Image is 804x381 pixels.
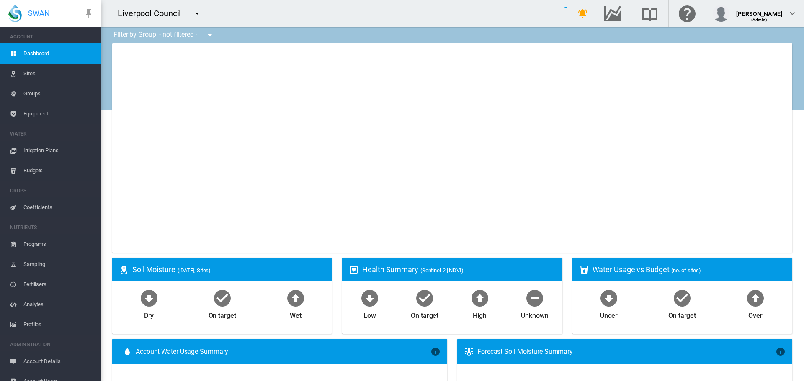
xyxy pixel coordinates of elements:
div: Liverpool Council [118,8,188,19]
span: CROPS [10,184,94,197]
button: icon-bell-ring [575,5,591,22]
md-icon: icon-arrow-down-bold-circle [360,288,380,308]
span: (no. of sites) [671,267,701,274]
div: On target [411,308,438,320]
button: icon-menu-down [201,27,218,43]
span: Account Details [23,351,94,371]
md-icon: Go to the Data Hub [603,8,623,18]
div: On target [668,308,696,320]
md-icon: icon-water [122,347,132,357]
div: [PERSON_NAME] [736,6,782,15]
div: Wet [290,308,301,320]
div: Filter by Group: - not filtered - [107,27,221,43]
span: SWAN [28,8,50,18]
span: ([DATE], Sites) [178,267,211,274]
span: ADMINISTRATION [10,338,94,351]
span: Sites [23,64,94,84]
span: Coefficients [23,197,94,217]
span: Budgets [23,161,94,181]
md-icon: icon-chevron-down [787,8,797,18]
md-icon: icon-bell-ring [578,8,588,18]
button: icon-menu-down [189,5,206,22]
md-icon: icon-arrow-up-bold-circle [286,288,306,308]
span: Profiles [23,315,94,335]
span: Sampling [23,254,94,274]
md-icon: icon-menu-down [192,8,202,18]
md-icon: icon-checkbox-marked-circle [212,288,232,308]
md-icon: icon-information [776,347,786,357]
div: Over [748,308,763,320]
md-icon: icon-thermometer-lines [464,347,474,357]
md-icon: icon-cup-water [579,265,589,275]
span: (Sentinel-2 | NDVI) [420,267,464,274]
div: On target [209,308,236,320]
span: Programs [23,234,94,254]
span: WATER [10,127,94,141]
span: Dashboard [23,43,94,64]
div: Low [363,308,376,320]
img: profile.jpg [713,5,729,22]
span: Irrigation Plans [23,141,94,161]
span: NUTRIENTS [10,221,94,234]
md-icon: icon-minus-circle [525,288,545,308]
md-icon: icon-heart-box-outline [349,265,359,275]
span: Equipment [23,104,94,124]
md-icon: Click here for help [677,8,697,18]
div: Unknown [521,308,548,320]
md-icon: icon-arrow-down-bold-circle [599,288,619,308]
md-icon: icon-checkbox-marked-circle [672,288,692,308]
md-icon: icon-pin [84,8,94,18]
md-icon: icon-information [430,347,441,357]
div: High [473,308,487,320]
span: Fertilisers [23,274,94,294]
md-icon: icon-map-marker-radius [119,265,129,275]
div: Water Usage vs Budget [593,264,786,275]
div: Health Summary [362,264,555,275]
div: Dry [144,308,154,320]
div: Soil Moisture [132,264,325,275]
md-icon: Search the knowledge base [640,8,660,18]
md-icon: icon-arrow-down-bold-circle [139,288,159,308]
img: SWAN-Landscape-Logo-Colour-drop.png [8,5,22,22]
div: Forecast Soil Moisture Summary [477,347,776,356]
span: (Admin) [751,18,768,22]
md-icon: icon-arrow-up-bold-circle [470,288,490,308]
md-icon: icon-menu-down [205,30,215,40]
span: Groups [23,84,94,104]
div: Under [600,308,618,320]
span: Analytes [23,294,94,315]
md-icon: icon-arrow-up-bold-circle [745,288,765,308]
span: Account Water Usage Summary [136,347,430,356]
md-icon: icon-checkbox-marked-circle [415,288,435,308]
span: ACCOUNT [10,30,94,43]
